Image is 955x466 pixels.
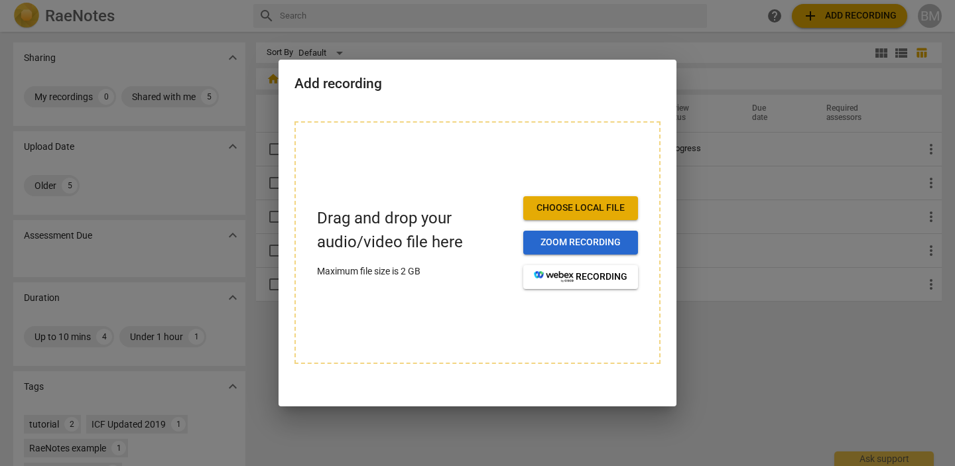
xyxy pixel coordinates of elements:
h2: Add recording [294,76,661,92]
button: Zoom recording [523,231,638,255]
span: recording [534,270,627,284]
p: Drag and drop your audio/video file here [317,207,513,253]
span: Choose local file [534,202,627,215]
p: Maximum file size is 2 GB [317,264,513,278]
span: Zoom recording [534,236,627,249]
button: Choose local file [523,196,638,220]
button: recording [523,265,638,289]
